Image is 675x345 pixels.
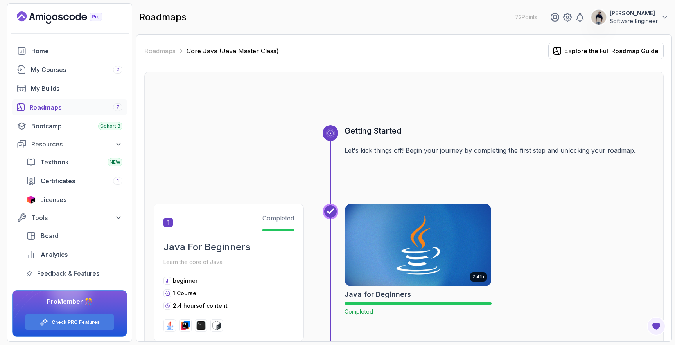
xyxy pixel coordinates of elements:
[31,121,122,131] div: Bootcamp
[345,289,411,300] h2: Java for Beginners
[345,146,654,155] p: Let's kick things off! Begin your journey by completing the first step and unlocking your roadmap.
[163,241,294,253] h2: Java For Beginners
[26,196,36,204] img: jetbrains icon
[31,139,122,149] div: Resources
[31,84,122,93] div: My Builds
[22,154,127,170] a: textbook
[564,46,659,56] div: Explore the Full Roadmap Guide
[262,214,294,222] span: Completed
[41,250,68,259] span: Analytics
[31,46,122,56] div: Home
[29,103,122,112] div: Roadmaps
[22,192,127,208] a: licenses
[173,290,196,296] span: 1 Course
[116,104,119,110] span: 7
[515,13,537,21] p: 72 Points
[173,277,197,285] p: beginner
[345,308,373,315] span: Completed
[100,123,120,129] span: Cohort 3
[41,176,75,186] span: Certificates
[22,228,127,244] a: board
[31,65,122,74] div: My Courses
[591,10,606,25] img: user profile image
[187,46,279,56] p: Core Java (Java Master Class)
[52,319,100,325] a: Check PRO Features
[173,302,228,310] p: 2.4 hours of content
[117,178,119,184] span: 1
[181,321,190,330] img: intellij logo
[647,317,666,336] button: Open Feedback Button
[165,321,174,330] img: java logo
[345,125,654,136] h3: Getting Started
[163,256,294,267] p: Learn the core of Java
[163,218,173,227] span: 1
[17,11,120,24] a: Landing page
[12,99,127,115] a: roadmaps
[25,314,114,330] button: Check PRO Features
[196,321,206,330] img: terminal logo
[591,9,669,25] button: user profile image[PERSON_NAME]Software Engineer
[12,137,127,151] button: Resources
[472,274,484,280] p: 2.41h
[22,266,127,281] a: feedback
[139,11,187,23] h2: roadmaps
[345,204,491,286] img: Java for Beginners card
[22,247,127,262] a: analytics
[610,17,658,25] p: Software Engineer
[12,43,127,59] a: home
[12,118,127,134] a: bootcamp
[110,159,120,165] span: NEW
[144,46,176,56] a: Roadmaps
[212,321,221,330] img: bash logo
[22,173,127,189] a: certificates
[12,81,127,96] a: builds
[345,204,492,316] a: Java for Beginners card2.41hJava for BeginnersCompleted
[40,157,69,167] span: Textbook
[40,195,66,204] span: Licenses
[116,67,119,73] span: 2
[548,43,664,59] button: Explore the Full Roadmap Guide
[31,213,122,222] div: Tools
[37,269,99,278] span: Feedback & Features
[12,62,127,78] a: courses
[41,231,59,240] span: Board
[610,9,658,17] p: [PERSON_NAME]
[12,211,127,225] button: Tools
